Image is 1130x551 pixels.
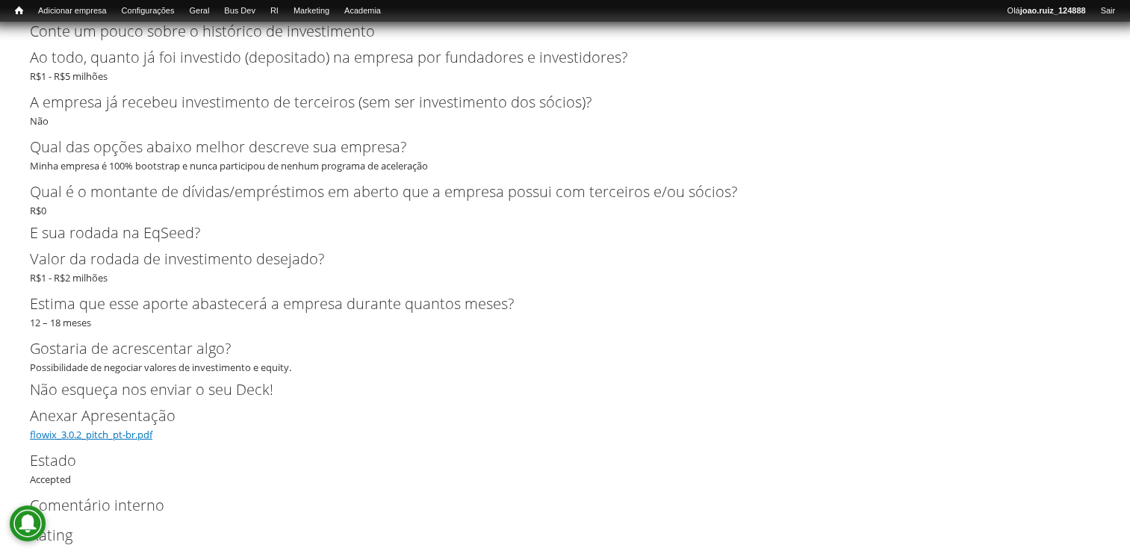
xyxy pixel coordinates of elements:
h2: E sua rodada na EqSeed? [30,225,1100,240]
div: Minha empresa é 100% bootstrap e nunca participou de nenhum programa de aceleração [30,136,1100,173]
div: Accepted [30,449,1100,487]
label: Valor da rodada de investimento desejado? [30,248,1075,270]
label: Anexar Apresentação [30,405,1075,427]
div: R$1 - R$2 milhões [30,248,1100,285]
div: Possibilidade de negociar valores de investimento e equity. [30,337,1100,375]
span: Início [15,5,23,16]
a: RI [263,4,286,19]
a: Adicionar empresa [31,4,114,19]
div: 12 – 18 meses [30,293,1100,330]
label: Gostaria de acrescentar algo? [30,337,1075,360]
a: Geral [181,4,217,19]
label: Estima que esse aporte abastecerá a empresa durante quantos meses? [30,293,1075,315]
label: Ao todo, quanto já foi investido (depositado) na empresa por fundadores e investidores? [30,46,1075,69]
a: Bus Dev [217,4,263,19]
label: Estado [30,449,1075,472]
div: R$0 [30,181,1100,218]
label: Qual das opções abaixo melhor descreve sua empresa? [30,136,1075,158]
label: Qual é o montante de dívidas/empréstimos em aberto que a empresa possui com terceiros e/ou sócios? [30,181,1075,203]
div: R$1 - R$5 milhões [30,46,1100,84]
h2: Conte um pouco sobre o histórico de investimento [30,24,1100,39]
a: Configurações [114,4,182,19]
a: Olájoao.ruiz_124888 [999,4,1093,19]
label: A empresa já recebeu investimento de terceiros (sem ser investimento dos sócios)? [30,91,1075,113]
h2: Não esqueça nos enviar o seu Deck! [30,382,1100,397]
a: flowix_3.0.2_pitch_pt-br.pdf [30,428,152,441]
label: Rating [30,524,1075,547]
div: Não [30,91,1100,128]
strong: joao.ruiz_124888 [1020,6,1086,15]
a: Marketing [286,4,337,19]
a: Início [7,4,31,18]
a: Academia [337,4,388,19]
a: Sair [1093,4,1123,19]
label: Comentário interno [30,494,1075,517]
